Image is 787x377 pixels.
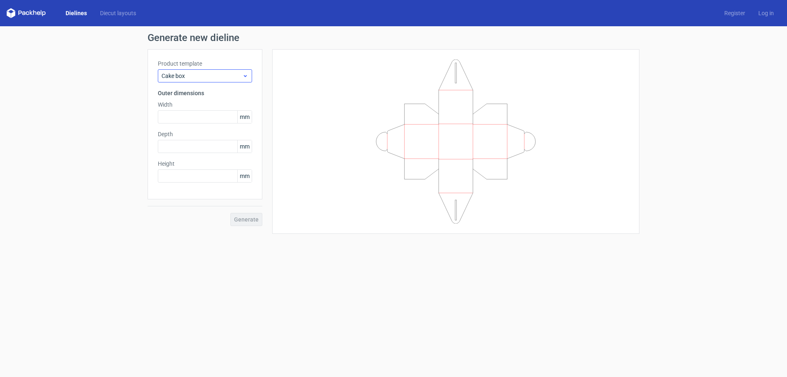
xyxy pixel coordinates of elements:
[752,9,780,17] a: Log in
[158,130,252,138] label: Depth
[158,59,252,68] label: Product template
[237,140,252,153] span: mm
[158,101,252,109] label: Width
[158,160,252,168] label: Height
[161,72,242,80] span: Cake box
[237,170,252,182] span: mm
[718,9,752,17] a: Register
[148,33,639,43] h1: Generate new dieline
[237,111,252,123] span: mm
[158,89,252,97] h3: Outer dimensions
[59,9,93,17] a: Dielines
[93,9,143,17] a: Diecut layouts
